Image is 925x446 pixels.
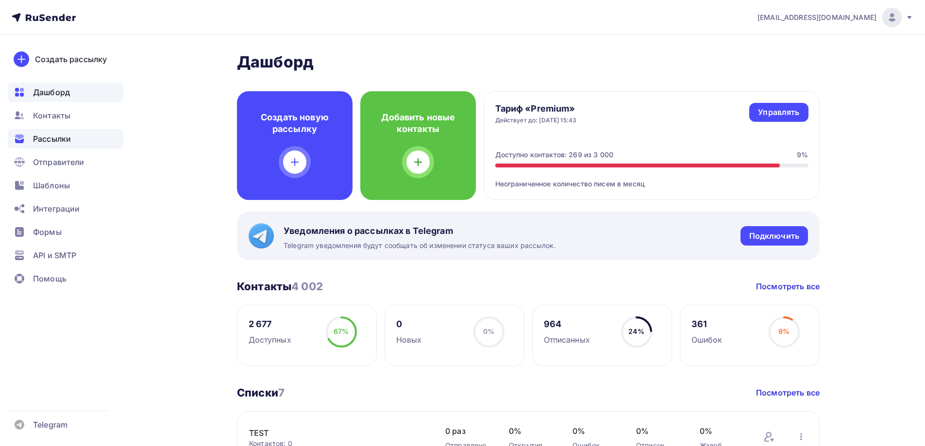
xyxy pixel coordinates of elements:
[249,318,291,330] div: 2 677
[252,112,337,135] h4: Создать новую рассылку
[495,150,613,160] div: Доступно контактов: 269 из 3 000
[33,180,70,191] span: Шаблоны
[756,387,820,398] a: Посмотреть все
[749,231,799,242] div: Подключить
[35,53,107,65] div: Создать рассылку
[691,318,723,330] div: 361
[797,150,808,160] div: 9%
[33,226,62,238] span: Формы
[509,425,553,437] span: 0%
[757,8,913,27] a: [EMAIL_ADDRESS][DOMAIN_NAME]
[334,327,349,335] span: 67%
[284,225,555,237] span: Уведомления о рассылках в Telegram
[8,83,123,102] a: Дашборд
[636,425,680,437] span: 0%
[700,425,744,437] span: 0%
[691,334,723,346] div: Ошибок
[249,334,291,346] div: Доступных
[237,386,285,399] h3: Списки
[33,86,70,98] span: Дашборд
[778,327,790,335] span: 9%
[445,425,489,437] span: 0 раз
[376,112,460,135] h4: Добавить новые контакты
[284,241,555,250] span: Telegram уведомления будут сообщать об изменении статуса ваших рассылок.
[8,222,123,242] a: Формы
[8,129,123,149] a: Рассылки
[33,249,76,261] span: API и SMTP
[495,167,808,189] div: Неограниченное количество писем в месяц
[495,103,577,115] h4: Тариф «Premium»
[544,334,590,346] div: Отписанных
[8,152,123,172] a: Отправители
[628,327,644,335] span: 24%
[396,334,422,346] div: Новых
[33,133,71,145] span: Рассылки
[495,116,577,124] div: Действует до: [DATE] 15:43
[483,327,494,335] span: 0%
[756,281,820,292] a: Посмотреть все
[8,106,123,125] a: Контакты
[33,110,70,121] span: Контакты
[249,427,414,439] a: TEST
[278,386,285,399] span: 7
[291,280,323,293] span: 4 002
[572,425,617,437] span: 0%
[758,107,799,118] div: Управлять
[544,318,590,330] div: 964
[33,203,80,215] span: Интеграции
[33,156,84,168] span: Отправители
[237,280,323,293] h3: Контакты
[33,273,67,284] span: Помощь
[237,52,820,72] h2: Дашборд
[396,318,422,330] div: 0
[8,176,123,195] a: Шаблоны
[33,419,67,430] span: Telegram
[757,13,876,22] span: [EMAIL_ADDRESS][DOMAIN_NAME]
